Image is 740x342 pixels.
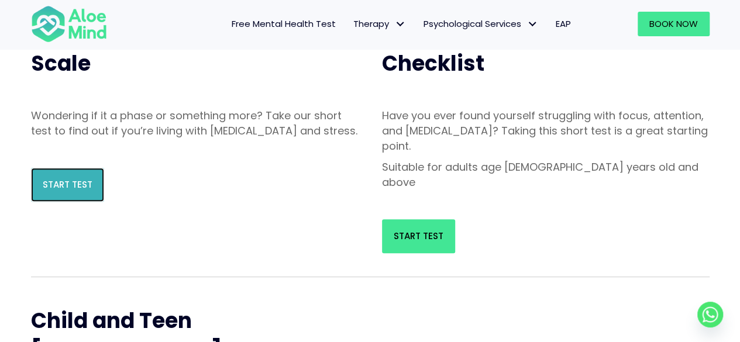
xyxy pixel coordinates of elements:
span: Therapy [353,18,406,30]
a: Book Now [638,12,710,36]
a: EAP [547,12,580,36]
a: Start Test [382,219,455,253]
a: TherapyTherapy: submenu [345,12,415,36]
a: Start Test [31,168,104,202]
span: Book Now [649,18,698,30]
p: Suitable for adults age [DEMOGRAPHIC_DATA] years old and above [382,160,710,190]
a: Psychological ServicesPsychological Services: submenu [415,12,547,36]
p: Have you ever found yourself struggling with focus, attention, and [MEDICAL_DATA]? Taking this sh... [382,108,710,154]
span: Psychological Services: submenu [524,16,541,33]
a: Free Mental Health Test [223,12,345,36]
span: EAP [556,18,571,30]
span: Start Test [394,230,443,242]
span: Free Mental Health Test [232,18,336,30]
span: Start Test [43,178,92,191]
img: Aloe mind Logo [31,5,107,43]
span: Therapy: submenu [392,16,409,33]
nav: Menu [122,12,580,36]
a: Whatsapp [697,302,723,327]
span: Psychological Services [424,18,538,30]
p: Wondering if it a phase or something more? Take our short test to find out if you’re living with ... [31,108,359,139]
